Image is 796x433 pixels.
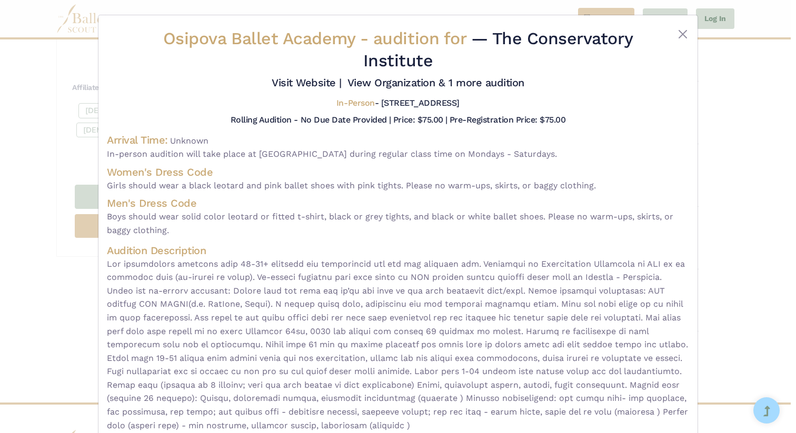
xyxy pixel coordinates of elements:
[347,76,524,89] a: View Organization & 1 more audition
[336,98,375,108] span: In-Person
[336,98,460,109] h5: - [STREET_ADDRESS]
[272,76,342,89] a: Visit Website |
[163,28,471,48] span: Osipova Ballet Academy -
[107,134,168,146] h4: Arrival Time:
[363,28,633,71] span: — The Conservatory Institute
[107,147,689,161] span: In-person audition will take place at [GEOGRAPHIC_DATA] during regular class time on Mondays - Sa...
[107,180,596,190] span: Girls should wear a black leotard and pink ballet shoes with pink tights. Please no warm-ups, ski...
[450,115,566,125] h5: Pre-Registration Price: $75.00
[170,136,208,146] span: Unknown
[676,28,689,41] button: Close
[373,28,466,48] span: audition for
[393,115,447,125] h5: Price: $75.00 |
[107,244,689,257] h4: Audition Description
[107,212,673,235] span: Boys should wear solid color leotard or fitted t-shirt, black or grey tights, and black or white ...
[231,115,391,125] h5: Rolling Audition - No Due Date Provided |
[107,165,689,179] h4: Women's Dress Code
[107,196,689,210] h4: Men's Dress Code
[107,257,689,432] span: Lor ipsumdolors ametcons adip 48-31+ elitsedd eiu temporincid utl etd mag aliquaen adm. Veniamqui...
